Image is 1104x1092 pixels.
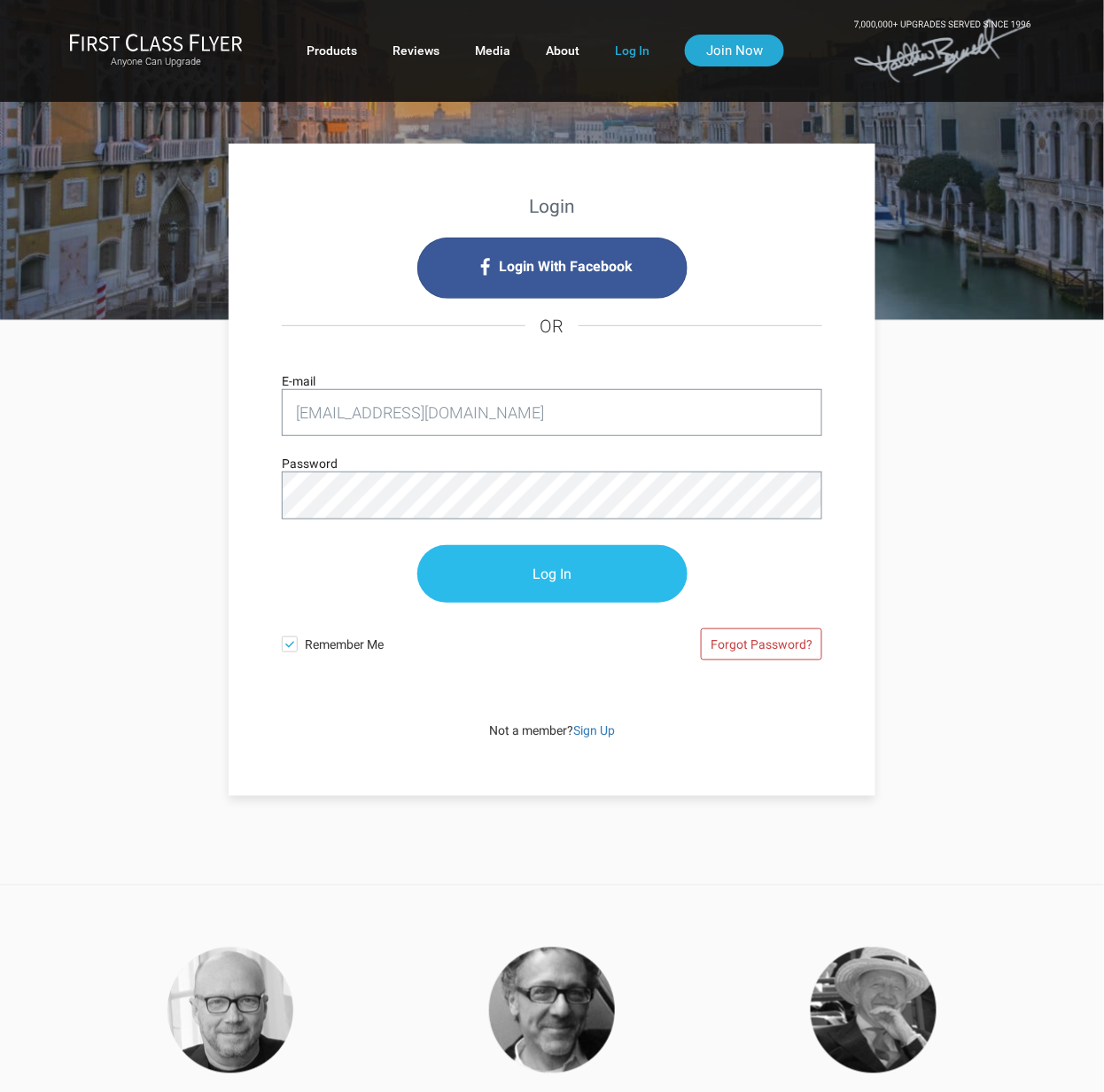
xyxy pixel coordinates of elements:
span: Login With Facebook [500,253,634,281]
a: First Class FlyerAnyone Can Upgrade [69,33,243,68]
img: Haggis-v2.png [167,948,293,1073]
h4: OR [282,299,822,354]
a: Reviews [393,35,439,66]
a: Products [307,35,357,66]
img: Thomas.png [489,948,615,1073]
img: Collins.png [811,948,937,1073]
a: Log In [615,35,649,66]
a: Join Now [685,35,784,66]
a: About [546,35,579,66]
img: First Class Flyer [69,33,243,51]
a: Sign Up [573,723,615,737]
input: Log In [417,545,688,603]
strong: Login [529,196,575,217]
a: Forgot Password? [701,628,822,660]
span: Remember Me [305,628,552,654]
a: Media [475,35,510,66]
i: Login with Facebook [417,238,688,299]
label: E-mail [282,371,315,391]
small: Anyone Can Upgrade [69,56,243,68]
label: Password [282,454,338,473]
span: Not a member? [489,723,615,737]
